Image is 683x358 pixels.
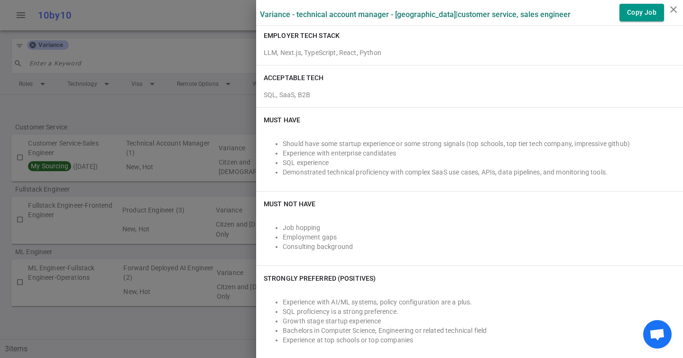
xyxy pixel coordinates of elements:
li: Demonstrated technical proficiency with complex SaaS use cases, APIs, data pipelines, and monitor... [283,167,675,177]
li: Employment gaps [283,232,675,242]
label: Variance - Technical Account Manager - [GEOGRAPHIC_DATA] | Customer Service, Sales Engineer [260,10,571,19]
li: SQL experience [283,158,675,167]
h6: Must Have [264,115,300,125]
li: Job hopping [283,223,675,232]
h6: EMPLOYER TECH STACK [264,31,340,40]
li: Experience with enterprise candidates [283,148,675,158]
div: Open chat [643,320,672,349]
li: Experience with AI/ML systems, policy configuration are a plus. [283,297,675,307]
button: Copy Job [619,4,664,21]
h6: Must NOT Have [264,199,315,209]
div: SQL, SaaS, B2B [264,86,675,100]
i: close [668,4,679,15]
span: LLM, Next.js, TypeScript, React, Python [264,49,381,56]
li: Should have some startup experience or some strong signals (top schools, top tier tech company, i... [283,139,675,148]
li: Consulting background [283,242,675,251]
li: Experience at top schools or top companies [283,335,675,345]
li: Bachelors in Computer Science, Engineering or related technical field [283,326,675,335]
h6: ACCEPTABLE TECH [264,73,324,83]
h6: Strongly Preferred (Positives) [264,274,376,283]
li: Growth stage startup experience [283,316,675,326]
li: SQL proficiency is a strong preference. [283,307,675,316]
